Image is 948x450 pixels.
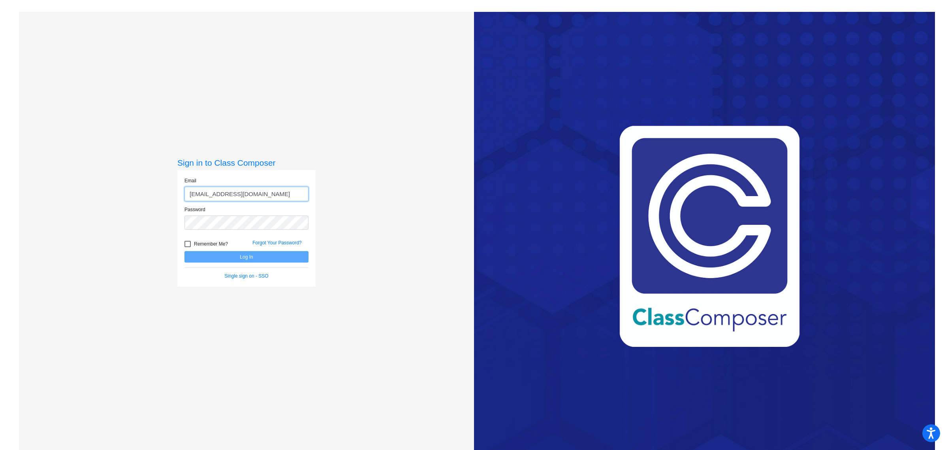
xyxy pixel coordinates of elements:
[194,239,228,249] span: Remember Me?
[252,240,302,246] a: Forgot Your Password?
[184,177,196,184] label: Email
[224,273,268,279] a: Single sign on - SSO
[184,251,308,263] button: Log In
[177,158,316,168] h3: Sign in to Class Composer
[184,206,205,213] label: Password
